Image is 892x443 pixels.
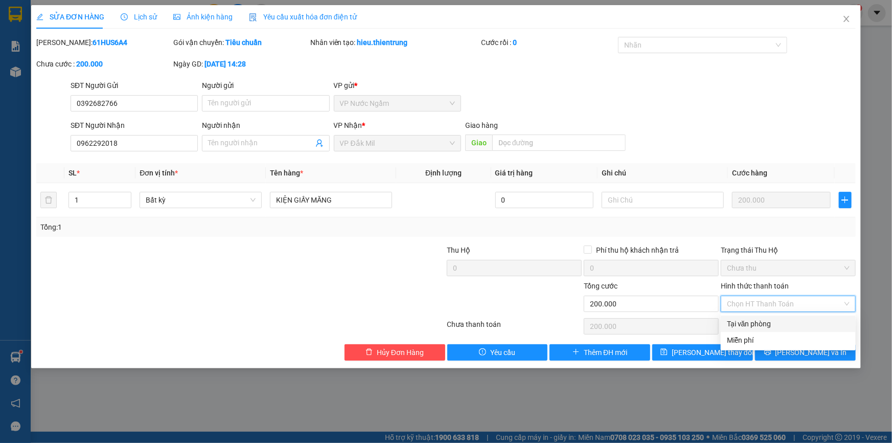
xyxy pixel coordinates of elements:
span: SỬA ĐƠN HÀNG [36,13,104,21]
div: Gói vận chuyển: [173,37,308,48]
span: [PERSON_NAME] và In [775,347,847,358]
span: Phí thu hộ khách nhận trả [592,245,683,256]
label: Hình thức thanh toán [721,282,789,290]
div: Chưa thanh toán [446,319,583,337]
span: Giao [465,135,492,151]
div: Nhân viên tạo: [310,37,479,48]
input: VD: Bàn, Ghế [270,192,392,208]
span: VP Nhận [334,121,362,129]
span: SL [68,169,77,177]
span: plus [839,196,851,204]
input: Dọc đường [492,135,626,151]
span: edit [36,13,43,20]
span: delete [365,348,373,357]
b: [DOMAIN_NAME] [136,8,247,25]
img: icon [249,13,257,21]
span: save [660,348,668,357]
b: hieu.thientrung [357,38,408,47]
span: VP Đắk Mil [340,136,455,151]
div: [PERSON_NAME]: [36,37,171,48]
b: 61HUS6A4 [93,38,127,47]
span: Đơn vị tính [140,169,178,177]
span: picture [173,13,180,20]
div: Ngày GD: [173,58,308,70]
b: Nhà xe Thiên Trung [41,8,92,70]
span: Hủy Đơn Hàng [377,347,424,358]
div: Miễn phí [727,335,850,346]
button: plus [839,192,852,208]
button: deleteHủy Đơn Hàng [345,344,445,361]
span: Lịch sử [121,13,157,21]
span: Bất kỳ [146,192,256,208]
span: VP Nước Ngầm [340,96,455,111]
span: Giao hàng [465,121,498,129]
span: Chưa thu [727,260,850,276]
img: logo.jpg [6,15,36,67]
div: Cước rồi : [481,37,616,48]
span: Tên hàng [270,169,303,177]
button: delete [40,192,57,208]
h2: 61HUS6A4 [6,73,82,90]
div: Trạng thái Thu Hộ [721,245,856,256]
span: Yêu cầu xuất hóa đơn điện tử [249,13,357,21]
span: Cước hàng [732,169,767,177]
button: Close [832,5,861,34]
span: Chọn HT Thanh Toán [727,296,850,312]
div: Người gửi [202,80,329,91]
span: Tổng cước [584,282,617,290]
button: save[PERSON_NAME] thay đổi [652,344,753,361]
b: 0 [513,38,517,47]
input: Ghi Chú [602,192,724,208]
b: Tiêu chuẩn [225,38,262,47]
span: Định lượng [425,169,462,177]
div: Người nhận [202,120,329,131]
span: Giá trị hàng [495,169,533,177]
div: Tổng: 1 [40,221,345,233]
span: Yêu cầu [490,347,515,358]
button: printer[PERSON_NAME] và In [755,344,856,361]
span: user-add [315,139,324,147]
span: Ảnh kiện hàng [173,13,233,21]
button: exclamation-circleYêu cầu [447,344,548,361]
b: [DATE] 14:28 [204,60,246,68]
span: exclamation-circle [479,348,486,357]
h2: VP Nhận: VP Đắk Mil [54,73,247,138]
span: close [842,15,851,23]
div: VP gửi [334,80,461,91]
span: plus [573,348,580,357]
input: 0 [732,192,831,208]
b: 200.000 [76,60,103,68]
span: Thu Hộ [447,246,470,254]
div: SĐT Người Nhận [71,120,198,131]
span: [PERSON_NAME] thay đổi [672,347,753,358]
div: SĐT Người Gửi [71,80,198,91]
span: Thêm ĐH mới [584,347,627,358]
div: Tại văn phòng [727,318,850,329]
span: clock-circle [121,13,128,20]
button: plusThêm ĐH mới [550,344,650,361]
div: Chưa cước : [36,58,171,70]
span: printer [764,348,771,357]
th: Ghi chú [598,163,728,183]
